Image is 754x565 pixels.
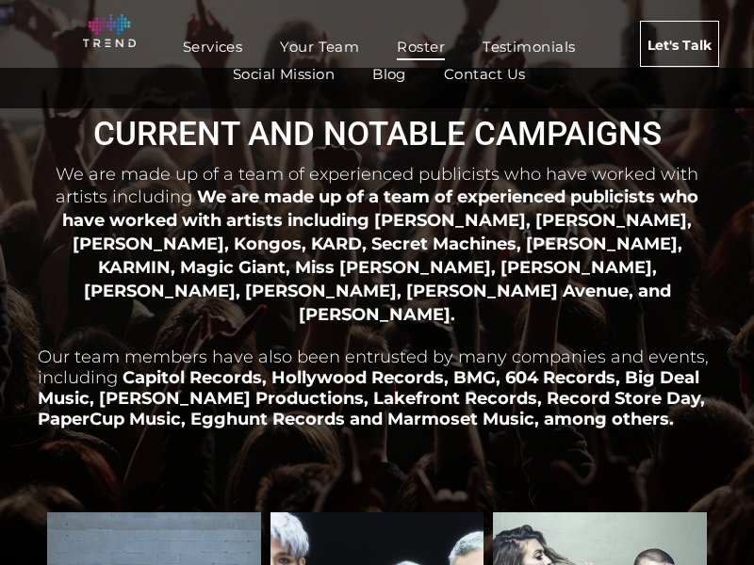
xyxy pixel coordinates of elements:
[353,60,425,88] a: Blog
[647,22,712,69] span: Let's Talk
[38,367,705,429] span: Capitol Records, Hollywood Records, BMG, 604 Records, Big Deal Music, [PERSON_NAME] Productions, ...
[56,164,698,208] span: We are made up of a team of experienced publicists who have worked with artists including
[261,33,378,60] a: Your Team
[93,115,662,153] span: CURRENT AND NOTABLE CAMPAIGNS
[164,33,262,60] a: Services
[464,33,594,60] a: Testimonials
[378,33,464,60] a: Roster
[214,60,353,88] a: Social Mission
[83,14,136,47] img: logo
[38,347,709,388] span: Our team members have also been entrusted by many companies and events, including
[640,21,719,67] a: Let's Talk
[425,60,545,88] a: Contact Us
[62,186,698,324] span: We are made up of a team of experienced publicists who have worked with artists including [PERSON...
